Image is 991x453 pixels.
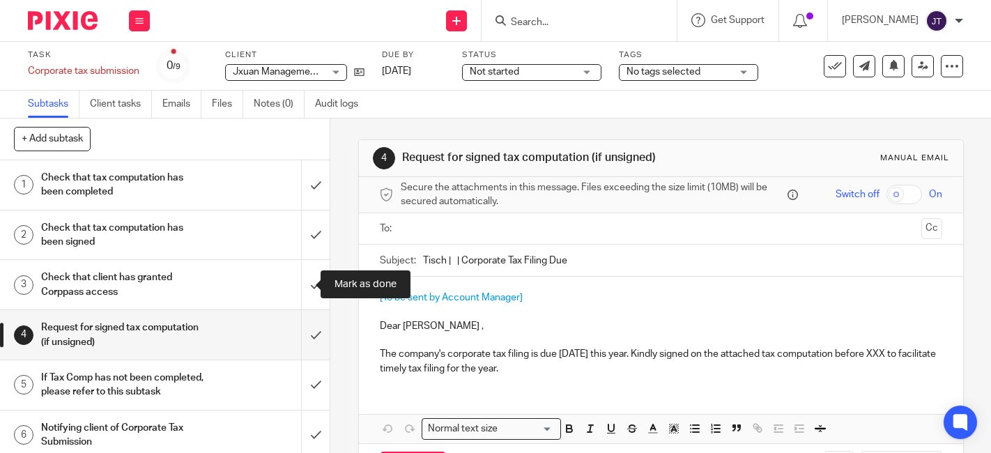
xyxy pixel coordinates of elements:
small: /9 [173,63,180,70]
h1: Request for signed tax computation (if unsigned) [41,317,206,353]
h1: Notifying client of Corporate Tax Submission [41,417,206,453]
div: 0 [167,58,180,74]
span: Not started [470,67,519,77]
div: Manual email [880,153,949,164]
a: Emails [162,91,201,118]
label: Subject: [380,254,416,268]
span: Get Support [711,15,765,25]
a: Audit logs [315,91,369,118]
h1: Check that tax computation has been signed [41,217,206,253]
label: To: [380,222,395,236]
h1: Check that client has granted Corppass access [41,267,206,302]
span: [DATE] [382,66,411,76]
input: Search for option [502,422,552,436]
div: Corporate tax submission [28,64,139,78]
div: 4 [14,325,33,345]
button: + Add subtask [14,127,91,151]
p: Dear [PERSON_NAME] , [380,319,942,333]
div: 4 [373,147,395,169]
div: 3 [14,275,33,295]
span: Jxuan Management Pte. Ltd. [233,67,358,77]
button: Cc [921,218,942,239]
div: 1 [14,175,33,194]
div: Search for option [422,418,561,440]
span: [To be sent by Account Manager] [380,293,523,302]
h1: Request for signed tax computation (if unsigned) [402,151,691,165]
span: No tags selected [627,67,700,77]
input: Search [509,17,635,29]
label: Tags [619,49,758,61]
a: Subtasks [28,91,79,118]
label: Task [28,49,139,61]
h1: If Tax Comp has not been completed, please refer to this subtask [41,367,206,403]
a: Files [212,91,243,118]
a: Client tasks [90,91,152,118]
p: [PERSON_NAME] [842,13,919,27]
p: The company's corporate tax filing is due [DATE] this year. Kindly signed on the attached tax com... [380,347,942,376]
img: Pixie [28,11,98,30]
span: Normal text size [425,422,501,436]
span: Secure the attachments in this message. Files exceeding the size limit (10MB) will be secured aut... [401,181,784,209]
div: 2 [14,225,33,245]
img: svg%3E [925,10,948,32]
div: 5 [14,375,33,394]
div: 6 [14,425,33,445]
span: On [929,187,942,201]
span: Switch off [836,187,879,201]
label: Client [225,49,364,61]
a: Notes (0) [254,91,305,118]
h1: Check that tax computation has been completed [41,167,206,203]
label: Status [462,49,601,61]
label: Due by [382,49,445,61]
